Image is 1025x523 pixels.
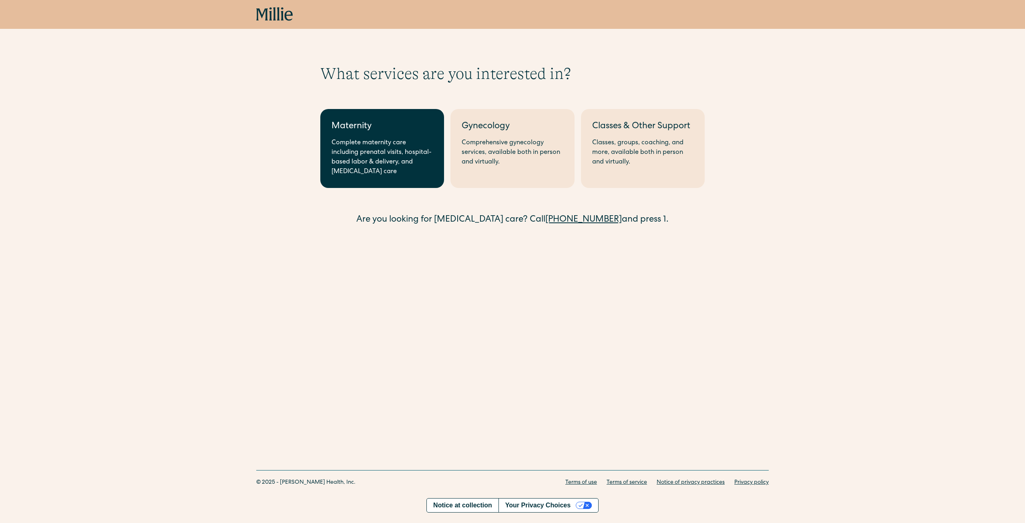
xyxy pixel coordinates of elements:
div: Maternity [332,120,433,133]
div: Complete maternity care including prenatal visits, hospital-based labor & delivery, and [MEDICAL_... [332,138,433,177]
div: Classes, groups, coaching, and more, available both in person and virtually. [592,138,693,167]
a: Privacy policy [734,479,769,487]
a: MaternityComplete maternity care including prenatal visits, hospital-based labor & delivery, and ... [320,109,444,188]
a: Terms of use [565,479,597,487]
a: Terms of service [607,479,647,487]
div: Are you looking for [MEDICAL_DATA] care? Call and press 1. [320,214,705,227]
div: Comprehensive gynecology services, available both in person and virtually. [462,138,563,167]
div: Classes & Other Support [592,120,693,133]
h1: What services are you interested in? [320,64,705,83]
a: Classes & Other SupportClasses, groups, coaching, and more, available both in person and virtually. [581,109,705,188]
a: GynecologyComprehensive gynecology services, available both in person and virtually. [450,109,574,188]
div: Gynecology [462,120,563,133]
button: Your Privacy Choices [498,499,598,512]
a: [PHONE_NUMBER] [545,216,622,224]
a: Notice of privacy practices [657,479,725,487]
div: © 2025 - [PERSON_NAME] Health, Inc. [256,479,356,487]
a: Notice at collection [427,499,498,512]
